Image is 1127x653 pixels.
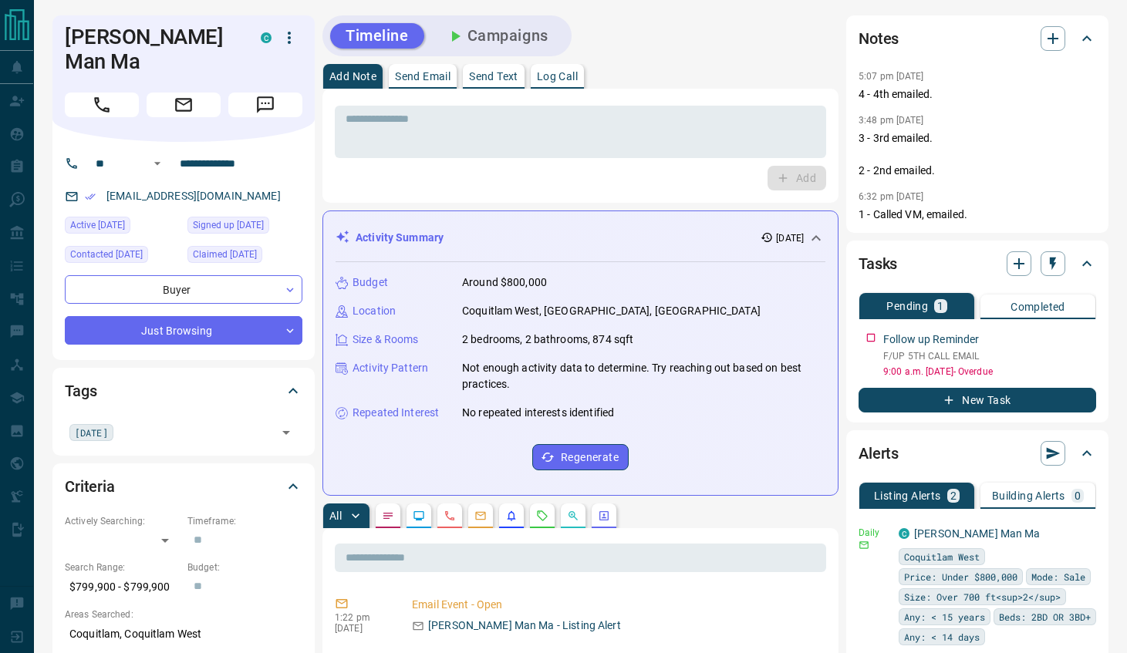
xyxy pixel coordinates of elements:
[904,589,1061,604] span: Size: Over 700 ft<sup>2</sup>
[187,246,302,268] div: Wed Sep 03 2025
[353,332,419,348] p: Size & Rooms
[336,224,825,252] div: Activity Summary[DATE]
[883,365,1096,379] p: 9:00 a.m. [DATE] - Overdue
[462,360,825,392] p: Not enough activity data to determine. Try reaching out based on best practices.
[859,435,1096,472] div: Alerts
[412,597,820,613] p: Email Event - Open
[65,217,180,238] div: Fri Sep 05 2025
[598,510,610,522] svg: Agent Actions
[106,190,281,202] a: [EMAIL_ADDRESS][DOMAIN_NAME]
[999,609,1091,624] span: Beds: 2BD OR 3BD+
[859,540,869,550] svg: Email
[567,510,579,522] svg: Opportunities
[462,405,614,421] p: No repeated interests identified
[444,510,456,522] svg: Calls
[886,301,928,311] p: Pending
[329,510,342,521] p: All
[914,527,1041,540] a: [PERSON_NAME] Man Ma
[874,490,941,501] p: Listing Alerts
[187,560,302,574] p: Budget:
[70,247,143,262] span: Contacted [DATE]
[859,20,1096,57] div: Notes
[330,23,424,49] button: Timeline
[65,468,302,505] div: Criteria
[413,510,425,522] svg: Lead Browsing Activity
[859,130,1096,179] p: 3 - 3rd emailed. 2 - 2nd emailed.
[883,332,979,348] p: Follow up Reminder
[859,245,1096,282] div: Tasks
[65,514,180,528] p: Actively Searching:
[353,303,396,319] p: Location
[883,349,1096,363] p: F/UP 5TH CALL EMAIL
[904,549,980,564] span: Coquitlam West
[147,93,221,117] span: Email
[356,230,444,246] p: Activity Summary
[65,574,180,600] p: $799,900 - $799,900
[776,231,804,245] p: [DATE]
[428,618,621,634] p: [PERSON_NAME] Man Ma - Listing Alert
[904,609,985,624] span: Any: < 15 years
[65,560,180,574] p: Search Range:
[992,490,1065,501] p: Building Alerts
[75,425,108,440] span: [DATE]
[859,251,897,276] h2: Tasks
[1011,301,1065,312] p: Completed
[859,26,899,51] h2: Notes
[70,217,125,233] span: Active [DATE]
[950,490,957,501] p: 2
[261,32,272,43] div: condos.ca
[228,93,302,117] span: Message
[859,115,924,126] p: 3:48 pm [DATE]
[859,71,924,82] p: 5:07 pm [DATE]
[335,612,389,623] p: 1:22 pm
[353,360,428,376] p: Activity Pattern
[859,388,1096,412] button: New Task
[65,379,96,403] h2: Tags
[65,372,302,409] div: Tags
[859,526,889,540] p: Daily
[275,422,297,443] button: Open
[353,274,388,291] p: Budget
[187,217,302,238] div: Wed Sep 03 2025
[536,510,548,522] svg: Requests
[335,623,389,634] p: [DATE]
[532,444,629,470] button: Regenerate
[382,510,394,522] svg: Notes
[193,247,257,262] span: Claimed [DATE]
[462,274,547,291] p: Around $800,000
[65,608,302,621] p: Areas Searched:
[65,316,302,345] div: Just Browsing
[859,207,1096,223] p: 1 - Called VM, emailed.
[505,510,518,522] svg: Listing Alerts
[937,301,943,311] p: 1
[859,441,899,466] h2: Alerts
[537,71,578,82] p: Log Call
[899,528,909,539] div: condos.ca
[1075,490,1081,501] p: 0
[474,510,487,522] svg: Emails
[85,191,96,202] svg: Email Verified
[65,275,302,304] div: Buyer
[65,25,238,74] h1: [PERSON_NAME] Man Ma
[904,569,1017,584] span: Price: Under $800,000
[353,405,439,421] p: Repeated Interest
[430,23,564,49] button: Campaigns
[469,71,518,82] p: Send Text
[65,93,139,117] span: Call
[904,629,980,645] span: Any: < 14 days
[1031,569,1085,584] span: Mode: Sale
[65,621,302,647] p: Coquitlam, Coquitlam West
[148,154,167,173] button: Open
[329,71,376,82] p: Add Note
[462,332,633,348] p: 2 bedrooms, 2 bathrooms, 874 sqft
[462,303,761,319] p: Coquitlam West, [GEOGRAPHIC_DATA], [GEOGRAPHIC_DATA]
[65,246,180,268] div: Wed Sep 03 2025
[65,474,115,499] h2: Criteria
[859,86,1096,103] p: 4 - 4th emailed.
[395,71,450,82] p: Send Email
[187,514,302,528] p: Timeframe:
[193,217,264,233] span: Signed up [DATE]
[859,191,924,202] p: 6:32 pm [DATE]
